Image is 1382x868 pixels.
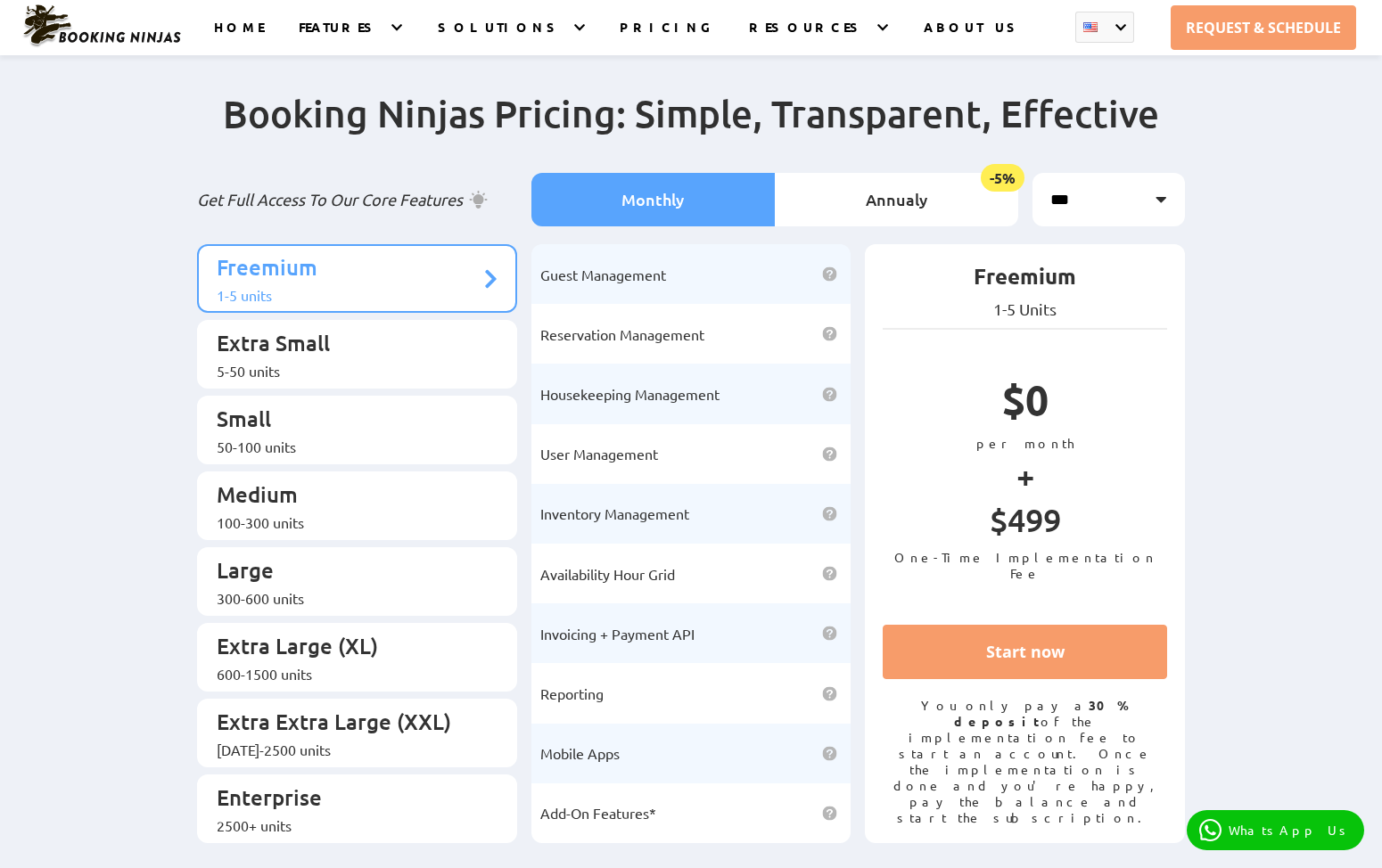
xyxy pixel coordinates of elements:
img: help icon [822,626,837,641]
img: help icon [822,387,837,402]
div: 100-300 units [217,513,480,531]
p: $0 [883,373,1167,435]
img: help icon [822,566,837,581]
p: Freemium [217,253,480,286]
p: $499 [883,500,1167,549]
span: Guest Management [540,266,666,283]
p: Medium [217,480,480,513]
h2: Booking Ninjas Pricing: Simple, Transparent, Effective [197,90,1185,173]
div: 2500+ units [217,816,480,834]
img: help icon [822,746,837,761]
span: Mobile Apps [540,744,620,762]
div: 50-100 units [217,438,480,455]
div: 300-600 units [217,589,480,607]
img: help icon [822,446,837,462]
p: 1-5 Units [883,299,1167,319]
div: [DATE]-2500 units [217,741,480,758]
img: help icon [822,326,837,341]
p: You only pay a of the implementation fee to start an account. Once the implementation is done and... [883,697,1167,825]
a: SOLUTIONS [438,19,563,55]
p: Enterprise [217,783,480,816]
img: help icon [822,506,837,521]
p: WhatsApp Us [1229,823,1352,838]
a: WhatsApp Us [1187,810,1364,850]
div: 1-5 units [217,286,480,304]
span: -5% [981,164,1024,192]
li: Monthly [531,173,775,226]
span: Add-On Features* [540,804,656,822]
div: 600-1500 units [217,665,480,683]
p: Extra Large (XL) [217,632,480,665]
p: Extra Extra Large (XXL) [217,708,480,741]
li: Annualy [775,173,1018,226]
p: Get Full Access To Our Core Features [197,189,517,210]
img: help icon [822,806,837,821]
a: ABOUT US [924,19,1023,55]
span: Inventory Management [540,504,689,522]
span: Reporting [540,684,604,702]
p: Small [217,405,480,438]
p: Freemium [883,262,1167,299]
strong: 30% deposit [954,697,1130,729]
p: per month [883,435,1167,451]
span: Invoicing + Payment API [540,625,695,643]
a: FEATURES [299,19,380,55]
p: Extra Small [217,329,480,362]
span: Reservation Management [540,325,704,343]
span: User Management [540,445,658,463]
span: Housekeeping Management [540,385,720,403]
img: help icon [822,266,837,282]
p: One-Time Implementation Fee [883,549,1167,581]
a: Start now [883,625,1167,679]
a: HOME [214,19,264,55]
p: Large [217,556,480,589]
a: RESOURCES [749,19,866,55]
a: PRICING [620,19,713,55]
p: + [883,451,1167,500]
div: 5-50 units [217,362,480,380]
span: Availability Hour Grid [540,565,675,583]
img: help icon [822,686,837,701]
